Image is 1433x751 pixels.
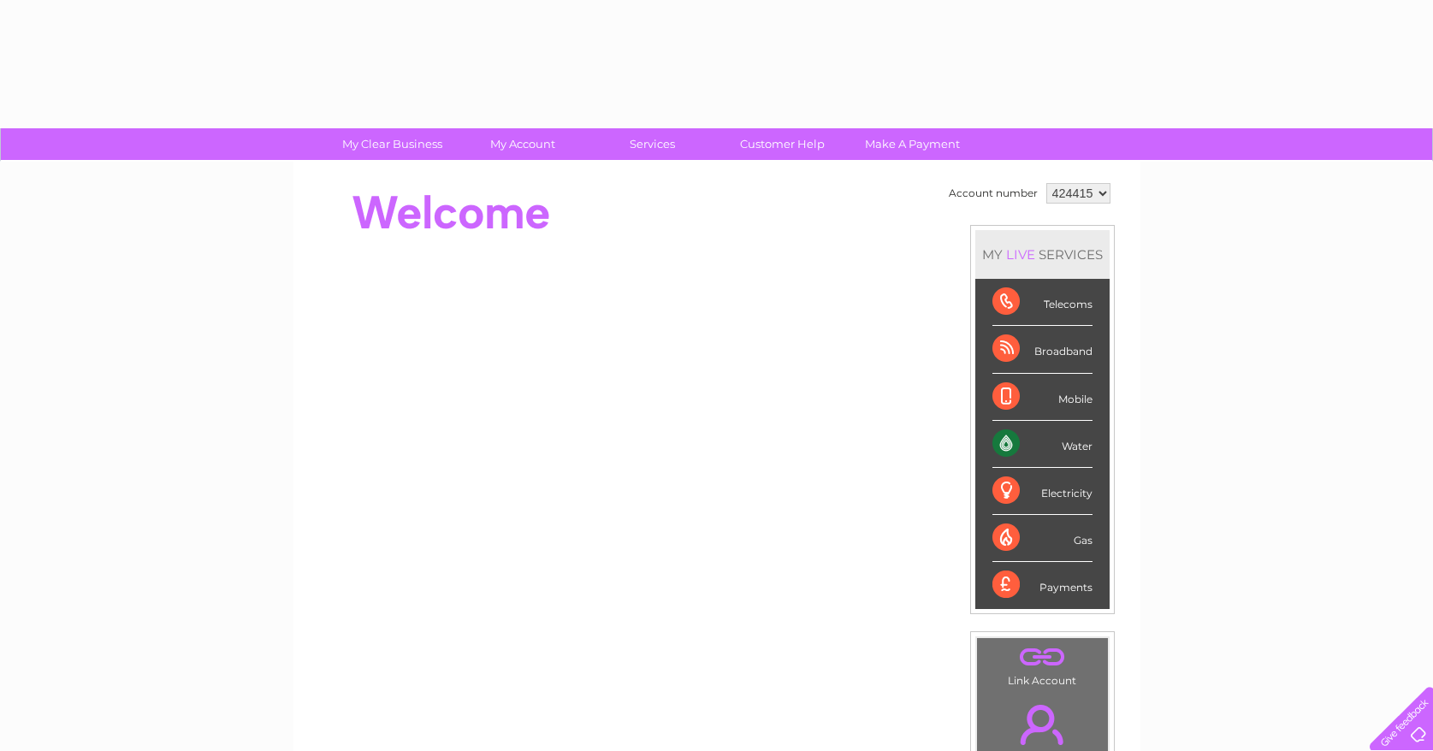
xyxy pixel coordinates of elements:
div: Payments [992,562,1093,608]
a: . [981,642,1104,672]
td: Account number [944,179,1042,208]
a: My Clear Business [322,128,463,160]
td: Link Account [976,637,1109,691]
div: Mobile [992,374,1093,421]
div: Electricity [992,468,1093,515]
div: Gas [992,515,1093,562]
div: Water [992,421,1093,468]
div: MY SERVICES [975,230,1110,279]
a: Make A Payment [842,128,983,160]
a: Services [582,128,723,160]
a: Customer Help [712,128,853,160]
div: Broadband [992,326,1093,373]
div: Telecoms [992,279,1093,326]
div: LIVE [1003,246,1039,263]
a: My Account [452,128,593,160]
